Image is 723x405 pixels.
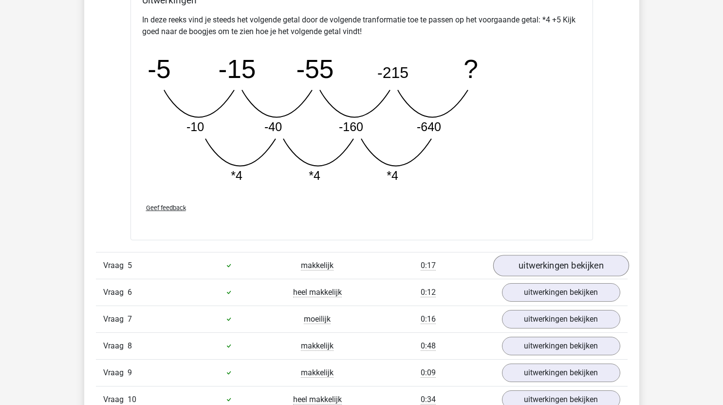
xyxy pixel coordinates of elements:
span: 0:12 [421,288,436,297]
span: 0:09 [421,368,436,378]
tspan: -215 [377,63,408,81]
p: In deze reeks vind je steeds het volgende getal door de volgende tranformatie toe te passen op he... [142,14,581,38]
span: Vraag [103,313,128,325]
span: 0:16 [421,314,436,324]
span: 10 [128,395,136,404]
span: Vraag [103,367,128,379]
tspan: -15 [218,54,256,83]
span: 9 [128,368,132,377]
span: Vraag [103,260,128,271]
tspan: -55 [296,54,334,83]
span: 0:17 [421,261,436,270]
span: Vraag [103,340,128,352]
span: 0:34 [421,395,436,405]
span: Geef feedback [146,204,186,212]
span: makkelijk [301,341,334,351]
tspan: ? [463,54,478,83]
span: moeilijk [304,314,331,324]
span: makkelijk [301,368,334,378]
tspan: -40 [264,120,281,134]
span: 8 [128,341,132,350]
tspan: -160 [338,120,363,134]
span: Vraag [103,287,128,298]
a: uitwerkingen bekijken [493,255,629,276]
tspan: -5 [148,54,170,83]
span: makkelijk [301,261,334,270]
span: 7 [128,314,132,324]
tspan: -640 [416,120,441,134]
tspan: -10 [186,120,204,134]
span: 5 [128,261,132,270]
a: uitwerkingen bekijken [502,337,620,355]
a: uitwerkingen bekijken [502,283,620,302]
span: 0:48 [421,341,436,351]
span: heel makkelijk [293,288,342,297]
a: uitwerkingen bekijken [502,310,620,328]
span: heel makkelijk [293,395,342,405]
a: uitwerkingen bekijken [502,364,620,382]
span: 6 [128,288,132,297]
